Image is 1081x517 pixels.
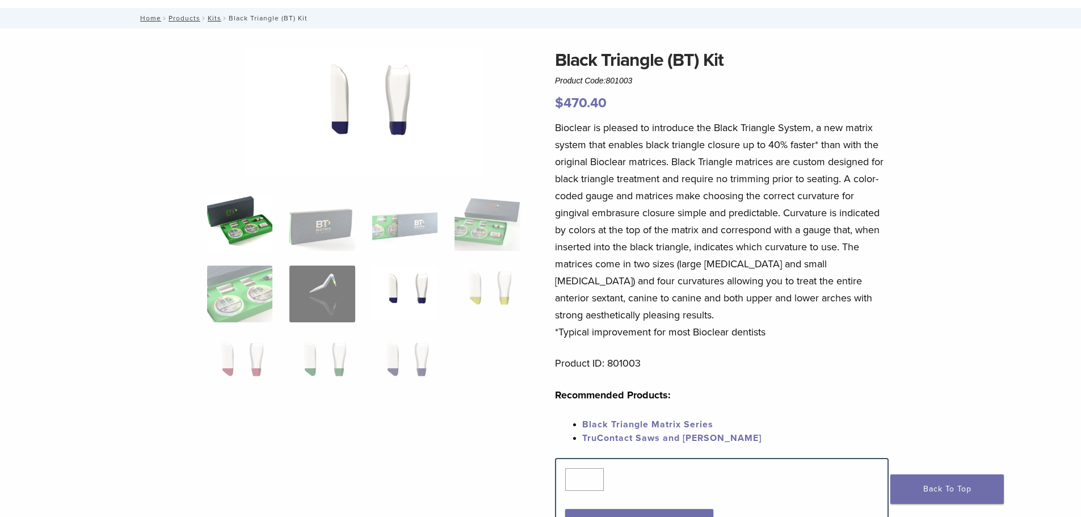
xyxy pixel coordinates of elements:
a: Black Triangle Matrix Series [582,419,713,430]
img: Black Triangle (BT) Kit - Image 7 [246,47,482,179]
img: Black Triangle (BT) Kit - Image 4 [455,194,520,251]
a: Products [169,14,200,22]
span: / [161,15,169,21]
img: Black Triangle (BT) Kit - Image 9 [207,337,272,394]
strong: Recommended Products: [555,389,671,401]
h1: Black Triangle (BT) Kit [555,47,889,74]
img: Black Triangle (BT) Kit - Image 3 [372,194,438,251]
img: Black Triangle (BT) Kit - Image 11 [372,337,438,394]
img: Black Triangle (BT) Kit - Image 7 [372,266,438,322]
img: Intro-Black-Triangle-Kit-6-Copy-e1548792917662-324x324.jpg [207,194,272,251]
img: Black Triangle (BT) Kit - Image 8 [455,266,520,322]
img: Black Triangle (BT) Kit - Image 6 [289,266,355,322]
a: Back To Top [890,474,1004,504]
img: Black Triangle (BT) Kit - Image 5 [207,266,272,322]
a: TruContact Saws and [PERSON_NAME] [582,432,762,444]
span: / [200,15,208,21]
a: Kits [208,14,221,22]
a: Home [137,14,161,22]
img: Black Triangle (BT) Kit - Image 2 [289,194,355,251]
img: Black Triangle (BT) Kit - Image 10 [289,337,355,394]
p: Product ID: 801003 [555,355,889,372]
span: 801003 [606,76,633,85]
bdi: 470.40 [555,95,607,111]
span: $ [555,95,563,111]
nav: Black Triangle (BT) Kit [132,8,949,28]
span: Product Code: [555,76,632,85]
p: Bioclear is pleased to introduce the Black Triangle System, a new matrix system that enables blac... [555,119,889,341]
span: / [221,15,229,21]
